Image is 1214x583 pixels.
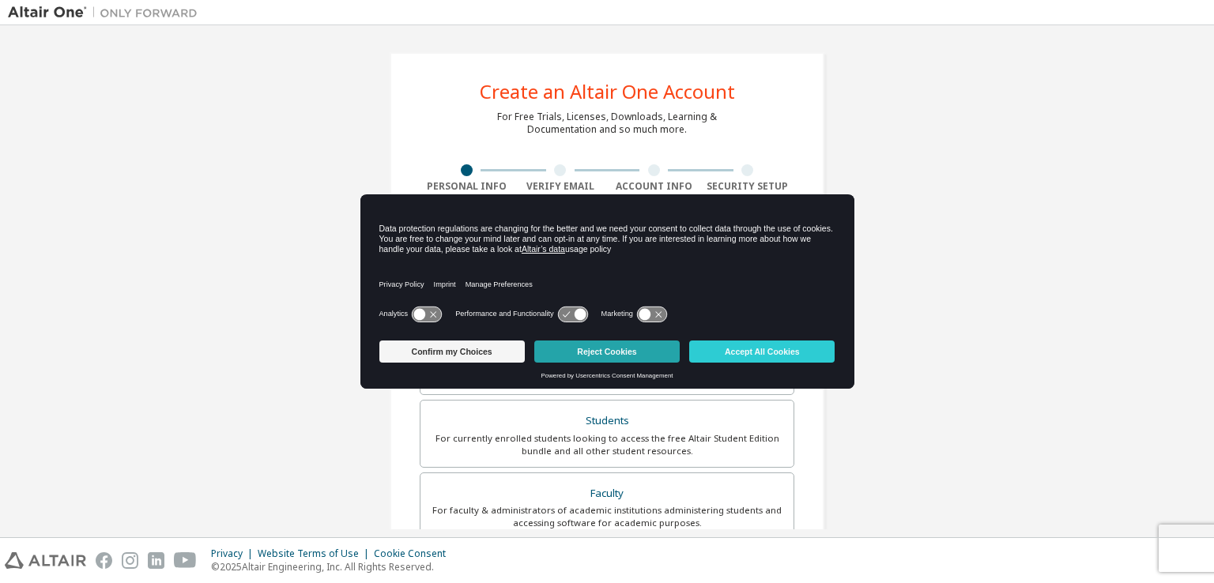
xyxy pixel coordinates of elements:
div: Cookie Consent [374,547,455,560]
div: Faculty [430,483,784,505]
img: linkedin.svg [148,552,164,569]
img: altair_logo.svg [5,552,86,569]
div: Privacy [211,547,258,560]
img: facebook.svg [96,552,112,569]
div: For Free Trials, Licenses, Downloads, Learning & Documentation and so much more. [497,111,717,136]
div: Verify Email [514,180,608,193]
div: Account Info [607,180,701,193]
img: instagram.svg [122,552,138,569]
div: Personal Info [420,180,514,193]
div: Create an Altair One Account [480,82,735,101]
div: Students [430,410,784,432]
div: Website Terms of Use [258,547,374,560]
img: Altair One [8,5,205,21]
img: youtube.svg [174,552,197,569]
div: Security Setup [701,180,795,193]
div: For faculty & administrators of academic institutions administering students and accessing softwa... [430,504,784,529]
div: For currently enrolled students looking to access the free Altair Student Edition bundle and all ... [430,432,784,457]
p: © 2025 Altair Engineering, Inc. All Rights Reserved. [211,560,455,574]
